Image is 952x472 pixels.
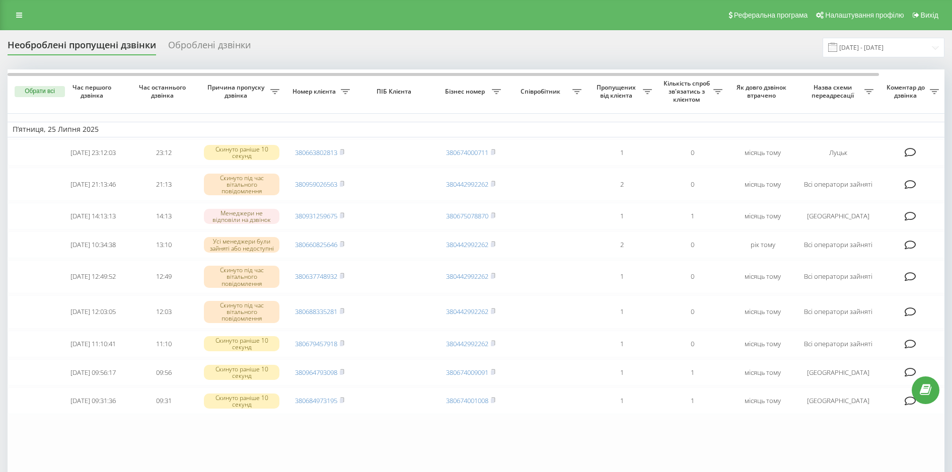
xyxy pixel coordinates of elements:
[128,203,199,229] td: 14:13
[58,295,128,329] td: [DATE] 12:03:05
[128,260,199,293] td: 12:49
[128,387,199,414] td: 09:31
[128,139,199,166] td: 23:12
[657,168,727,201] td: 0
[446,180,488,189] a: 380442992262
[128,295,199,329] td: 12:03
[798,231,878,258] td: Всі оператори зайняті
[587,387,657,414] td: 1
[204,174,279,196] div: Скинуто під час вітального повідомлення
[657,260,727,293] td: 0
[727,168,798,201] td: місяць тому
[798,331,878,357] td: Всі оператори зайняті
[204,266,279,288] div: Скинуто під час вітального повідомлення
[921,11,938,19] span: Вихід
[727,203,798,229] td: місяць тому
[128,231,199,258] td: 13:10
[204,365,279,380] div: Скинуто раніше 10 секунд
[798,260,878,293] td: Всі оператори зайняті
[803,84,864,99] span: Назва схеми переадресації
[446,307,488,316] a: 380442992262
[727,331,798,357] td: місяць тому
[727,139,798,166] td: місяць тому
[727,231,798,258] td: рік тому
[657,359,727,386] td: 1
[295,148,337,157] a: 380663802813
[295,368,337,377] a: 380964793098
[798,295,878,329] td: Всі оператори зайняті
[295,396,337,405] a: 380684973195
[295,180,337,189] a: 380959026563
[204,84,270,99] span: Причина пропуску дзвінка
[798,168,878,201] td: Всі оператори зайняті
[446,240,488,249] a: 380442992262
[446,211,488,220] a: 380675078870
[727,359,798,386] td: місяць тому
[446,272,488,281] a: 380442992262
[58,139,128,166] td: [DATE] 23:12:03
[727,387,798,414] td: місяць тому
[657,139,727,166] td: 0
[204,237,279,252] div: Усі менеджери були зайняті або недоступні
[58,260,128,293] td: [DATE] 12:49:52
[657,203,727,229] td: 1
[58,168,128,201] td: [DATE] 21:13:46
[363,88,427,96] span: ПІБ Клієнта
[657,387,727,414] td: 1
[15,86,65,97] button: Обрати всі
[511,88,572,96] span: Співробітник
[295,307,337,316] a: 380688335281
[295,211,337,220] a: 380931259675
[657,295,727,329] td: 0
[587,168,657,201] td: 2
[587,331,657,357] td: 1
[587,260,657,293] td: 1
[204,209,279,224] div: Менеджери не відповіли на дзвінок
[587,295,657,329] td: 1
[587,139,657,166] td: 1
[798,359,878,386] td: [GEOGRAPHIC_DATA]
[446,148,488,157] a: 380674000711
[587,231,657,258] td: 2
[128,359,199,386] td: 09:56
[204,301,279,323] div: Скинуто під час вітального повідомлення
[8,40,156,55] div: Необроблені пропущені дзвінки
[289,88,341,96] span: Номер клієнта
[727,260,798,293] td: місяць тому
[587,359,657,386] td: 1
[136,84,191,99] span: Час останнього дзвінка
[587,203,657,229] td: 1
[66,84,120,99] span: Час першого дзвінка
[446,339,488,348] a: 380442992262
[798,387,878,414] td: [GEOGRAPHIC_DATA]
[734,11,808,19] span: Реферальна програма
[168,40,251,55] div: Оброблені дзвінки
[446,368,488,377] a: 380674009091
[446,396,488,405] a: 380674001008
[736,84,790,99] span: Як довго дзвінок втрачено
[798,203,878,229] td: [GEOGRAPHIC_DATA]
[128,331,199,357] td: 11:10
[657,231,727,258] td: 0
[204,145,279,160] div: Скинуто раніше 10 секунд
[592,84,643,99] span: Пропущених від клієнта
[204,336,279,351] div: Скинуто раніше 10 секунд
[58,387,128,414] td: [DATE] 09:31:36
[657,331,727,357] td: 0
[798,139,878,166] td: Луцьк
[58,331,128,357] td: [DATE] 11:10:41
[295,272,337,281] a: 380637748932
[204,394,279,409] div: Скинуто раніше 10 секунд
[128,168,199,201] td: 21:13
[58,203,128,229] td: [DATE] 14:13:13
[58,231,128,258] td: [DATE] 10:34:38
[825,11,904,19] span: Налаштування профілю
[884,84,930,99] span: Коментар до дзвінка
[441,88,492,96] span: Бізнес номер
[727,295,798,329] td: місяць тому
[662,80,713,103] span: Кількість спроб зв'язатись з клієнтом
[58,359,128,386] td: [DATE] 09:56:17
[295,240,337,249] a: 380660825646
[295,339,337,348] a: 380679457918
